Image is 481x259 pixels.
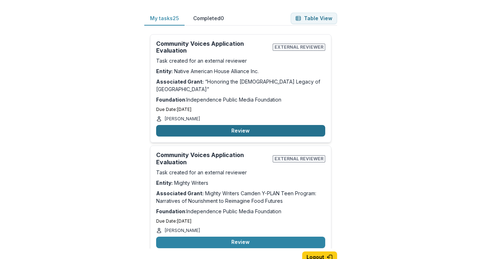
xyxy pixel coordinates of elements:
[156,96,325,103] p: : Independence Public Media Foundation
[291,13,337,24] button: Table View
[156,190,204,196] strong: Associated Grant:
[156,106,325,113] p: Due Date: [DATE]
[156,97,185,103] strong: Foundation
[156,125,325,137] button: Review
[156,208,185,214] strong: Foundation
[273,44,325,51] span: External reviewer
[156,237,325,248] button: Review
[187,12,230,26] button: Completed 0
[156,207,325,215] p: : Independence Public Media Foundation
[156,40,270,54] h2: Community Voices Application Evaluation
[156,68,173,74] strong: Entity:
[144,12,185,26] button: My tasks 25
[156,78,325,93] p: “Honoring the [DEMOGRAPHIC_DATA] Legacy of [GEOGRAPHIC_DATA]”
[156,180,173,186] strong: Entity:
[156,169,325,176] p: Task created for an external reviewer
[156,152,270,165] h2: Community Voices Application Evaluation
[156,79,204,85] strong: Associated Grant:
[165,116,200,122] p: [PERSON_NAME]
[156,67,325,75] p: Native American House Alliance Inc.
[156,218,325,224] p: Due Date: [DATE]
[156,57,325,64] p: Task created for an external reviewer
[273,155,325,162] span: External reviewer
[156,189,325,205] p: Mighty Writers Camden Y-PLAN Teen Program: Narratives of Nourishment to Reimagine Food Futures
[156,179,325,187] p: Mighty Writers
[165,227,200,234] p: [PERSON_NAME]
